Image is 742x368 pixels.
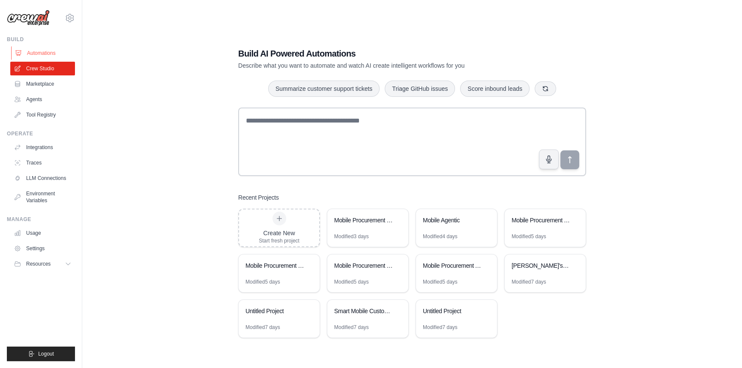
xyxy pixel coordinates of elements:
div: Modified 7 days [512,278,546,285]
div: Modified 7 days [334,324,369,331]
div: Modified 5 days [423,278,458,285]
div: Modified 5 days [512,233,546,240]
div: Mobile Procurement Workflow Automation [245,261,304,270]
div: Start fresh project [259,237,299,244]
button: Triage GitHub issues [385,81,455,97]
div: Mobile Procurement Automation [423,261,482,270]
a: Settings [10,242,75,255]
a: Integrations [10,141,75,154]
a: Traces [10,156,75,170]
div: Modified 7 days [245,324,280,331]
a: Automations [11,46,76,60]
button: Get new suggestions [535,81,556,96]
a: Environment Variables [10,187,75,207]
div: Mobile Procurement Workflow [334,216,393,224]
h3: Recent Projects [238,193,279,202]
div: Smart Mobile Customer Email Assistant [334,307,393,315]
div: Modified 5 days [245,278,280,285]
div: Modified 3 days [334,233,369,240]
div: Modified 5 days [334,278,369,285]
h1: Build AI Powered Automations [238,48,526,60]
button: Click to speak your automation idea [539,150,559,169]
button: Logout [7,347,75,361]
div: Build [7,36,75,43]
a: Marketplace [10,77,75,91]
iframe: Chat Widget [699,327,742,368]
button: Resources [10,257,75,271]
div: Untitled Project [423,307,482,315]
div: Create New [259,229,299,237]
p: Describe what you want to automate and watch AI create intelligent workflows for you [238,61,526,70]
div: [PERSON_NAME]'s Mobile Service Email Automation [512,261,570,270]
img: Logo [7,10,50,26]
div: Mobile Agentic [423,216,482,224]
a: LLM Connections [10,171,75,185]
div: Modified 7 days [423,324,458,331]
a: Crew Studio [10,62,75,75]
span: Logout [38,350,54,357]
button: Summarize customer support tickets [268,81,380,97]
div: Operate [7,130,75,137]
div: Untitled Project [245,307,304,315]
a: Tool Registry [10,108,75,122]
div: Manage [7,216,75,223]
div: Mobile Procurement Automation [512,216,570,224]
button: Score inbound leads [460,81,530,97]
span: Resources [26,260,51,267]
a: Agents [10,93,75,106]
a: Usage [10,226,75,240]
div: Mobile Procurement Workflow [334,261,393,270]
div: Modified 4 days [423,233,458,240]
